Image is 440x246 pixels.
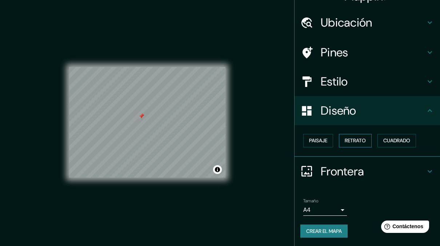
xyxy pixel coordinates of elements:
font: Retrato [345,136,366,145]
div: Pines [295,38,440,67]
button: Retrato [339,134,372,147]
div: Ubicación [295,8,440,37]
label: Tamaño [303,198,318,204]
button: Crear el mapa [300,225,348,238]
h4: Ubicación [321,15,425,30]
div: Diseño [295,96,440,125]
canvas: Mapa [69,67,225,178]
div: Estilo [295,67,440,96]
h4: Frontera [321,164,425,179]
h4: Diseño [321,103,425,118]
font: Cuadrado [383,136,410,145]
font: Crear el mapa [306,227,342,236]
h4: Pines [321,45,425,60]
button: Paisaje [303,134,333,147]
button: Alternar atribución [213,165,222,174]
h4: Estilo [321,74,425,89]
div: A4 [303,204,347,216]
iframe: Help widget launcher [375,218,432,238]
div: Frontera [295,157,440,186]
button: Cuadrado [377,134,416,147]
font: Paisaje [309,136,327,145]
